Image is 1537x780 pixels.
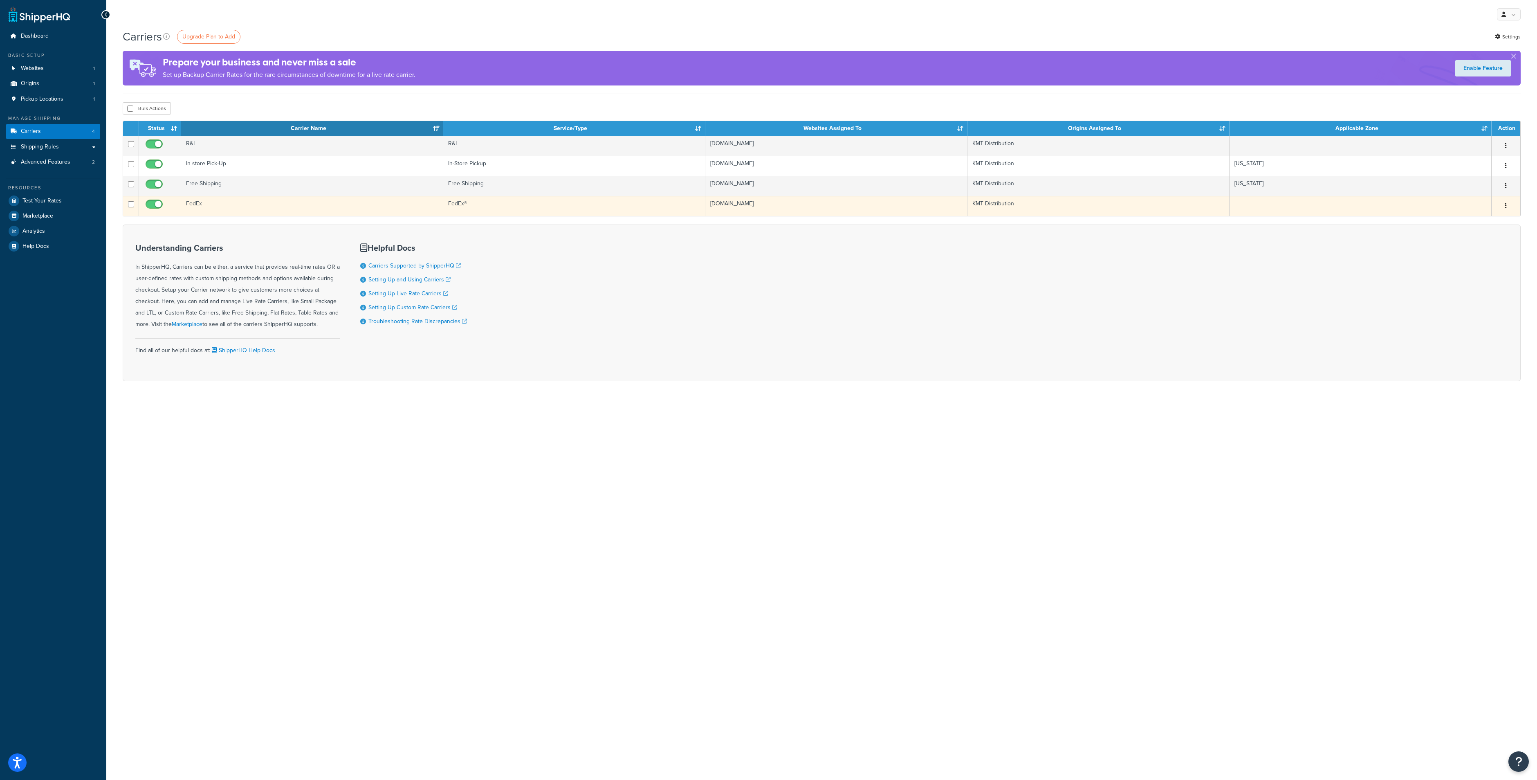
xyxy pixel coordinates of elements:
td: [US_STATE] [1230,176,1492,196]
td: KMT Distribution [967,156,1230,176]
th: Carrier Name: activate to sort column ascending [181,121,443,136]
th: Origins Assigned To: activate to sort column ascending [967,121,1230,136]
div: In ShipperHQ, Carriers can be either, a service that provides real-time rates OR a user-defined r... [135,243,340,330]
a: Upgrade Plan to Add [177,30,240,44]
span: Upgrade Plan to Add [182,32,235,41]
span: Dashboard [21,33,49,40]
td: [DOMAIN_NAME] [705,156,967,176]
th: Status: activate to sort column ascending [139,121,181,136]
td: [DOMAIN_NAME] [705,176,967,196]
span: Advanced Features [21,159,70,166]
td: R&L [181,136,443,156]
span: Origins [21,80,39,87]
td: FedEx® [443,196,705,216]
a: Setting Up Live Rate Carriers [368,289,448,298]
a: Test Your Rates [6,193,100,208]
a: Origins 1 [6,76,100,91]
span: Help Docs [22,243,49,250]
a: Marketplace [172,320,202,328]
span: 1 [93,96,95,103]
a: Websites 1 [6,61,100,76]
li: Pickup Locations [6,92,100,107]
a: ShipperHQ Help Docs [210,346,275,355]
a: Shipping Rules [6,139,100,155]
span: Analytics [22,228,45,235]
div: Basic Setup [6,52,100,59]
td: Free Shipping [181,176,443,196]
h3: Helpful Docs [360,243,467,252]
a: Analytics [6,224,100,238]
span: Carriers [21,128,41,135]
td: [US_STATE] [1230,156,1492,176]
a: Setting Up and Using Carriers [368,275,451,284]
td: [DOMAIN_NAME] [705,136,967,156]
p: Set up Backup Carrier Rates for the rare circumstances of downtime for a live rate carrier. [163,69,415,81]
h1: Carriers [123,29,162,45]
span: Websites [21,65,44,72]
a: Help Docs [6,239,100,254]
img: ad-rules-rateshop-fe6ec290ccb7230408bd80ed9643f0289d75e0ffd9eb532fc0e269fcd187b520.png [123,51,163,85]
td: In store Pick-Up [181,156,443,176]
li: Carriers [6,124,100,139]
span: 1 [93,80,95,87]
li: Websites [6,61,100,76]
th: Action [1492,121,1520,136]
a: Settings [1495,31,1521,43]
a: Advanced Features 2 [6,155,100,170]
button: Open Resource Center [1508,751,1529,772]
h3: Understanding Carriers [135,243,340,252]
a: Enable Feature [1455,60,1511,76]
a: Troubleshooting Rate Discrepancies [368,317,467,326]
td: In-Store Pickup [443,156,705,176]
th: Applicable Zone: activate to sort column ascending [1230,121,1492,136]
td: R&L [443,136,705,156]
td: KMT Distribution [967,176,1230,196]
a: ShipperHQ Home [9,6,70,22]
span: 2 [92,159,95,166]
li: Origins [6,76,100,91]
span: Test Your Rates [22,198,62,205]
div: Resources [6,184,100,191]
th: Service/Type: activate to sort column ascending [443,121,705,136]
button: Bulk Actions [123,102,171,115]
h4: Prepare your business and never miss a sale [163,56,415,69]
span: 1 [93,65,95,72]
span: 4 [92,128,95,135]
span: Shipping Rules [21,144,59,151]
td: [DOMAIN_NAME] [705,196,967,216]
li: Advanced Features [6,155,100,170]
span: Marketplace [22,213,53,220]
a: Carriers 4 [6,124,100,139]
td: KMT Distribution [967,196,1230,216]
a: Dashboard [6,29,100,44]
div: Manage Shipping [6,115,100,122]
a: Marketplace [6,209,100,223]
a: Carriers Supported by ShipperHQ [368,261,461,270]
a: Setting Up Custom Rate Carriers [368,303,457,312]
td: KMT Distribution [967,136,1230,156]
th: Websites Assigned To: activate to sort column ascending [705,121,967,136]
div: Find all of our helpful docs at: [135,338,340,356]
td: Free Shipping [443,176,705,196]
span: Pickup Locations [21,96,63,103]
td: FedEx [181,196,443,216]
a: Pickup Locations 1 [6,92,100,107]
